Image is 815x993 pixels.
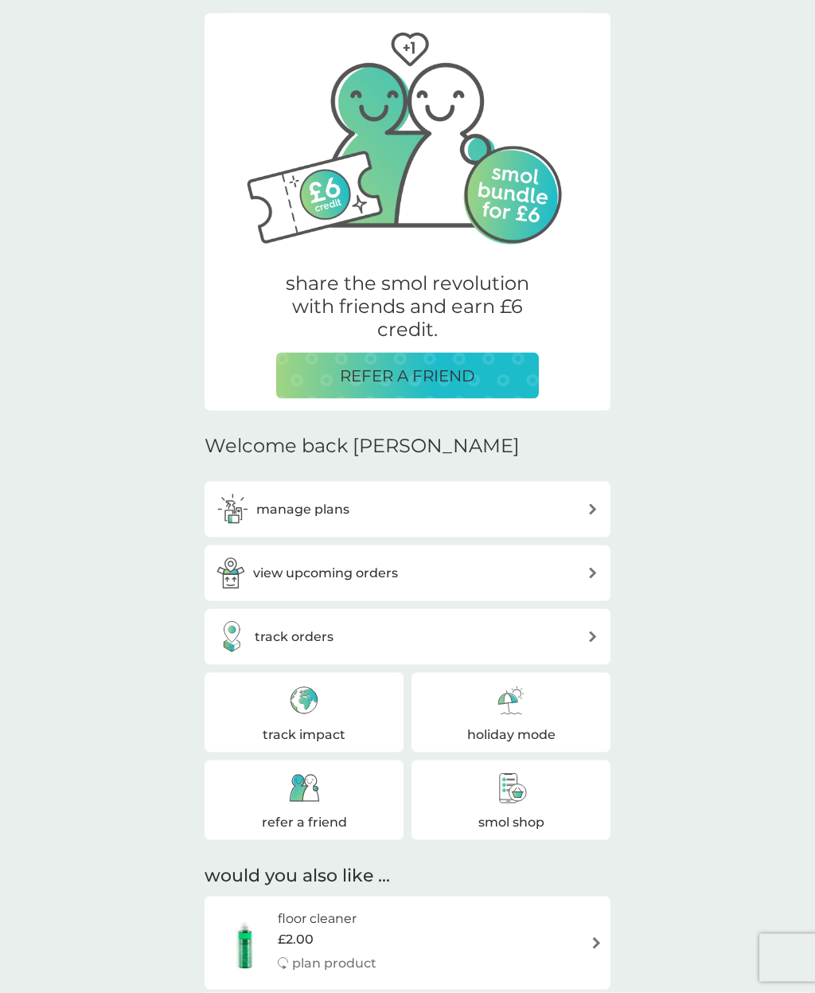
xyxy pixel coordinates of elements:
p: REFER A FRIEND [340,363,475,389]
span: £2.00 [278,929,314,950]
button: REFER A FRIEND [276,353,539,399]
a: manage plans [205,482,610,538]
h2: would you also like ... [205,864,610,889]
img: Two friends, one with their arm around the other. [228,14,587,252]
h3: smol shop [478,812,544,833]
a: Two friends, one with their arm around the other.share the smol revolution with friends and earn ... [205,16,610,411]
h2: Welcome back [PERSON_NAME] [205,435,520,458]
h3: refer a friend [262,812,347,833]
h3: holiday mode [467,725,556,745]
p: share the smol revolution with friends and earn £6 credit. [276,272,539,341]
h3: view upcoming orders [253,563,398,584]
img: floor cleaner [213,915,278,971]
h3: track orders [255,627,333,647]
h6: floor cleaner [278,909,376,929]
img: arrow right [591,937,602,949]
h3: manage plans [256,499,349,520]
a: view upcoming orders [205,545,610,601]
p: plan product [292,953,376,974]
a: track orders [205,609,610,665]
h3: track impact [263,725,345,745]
